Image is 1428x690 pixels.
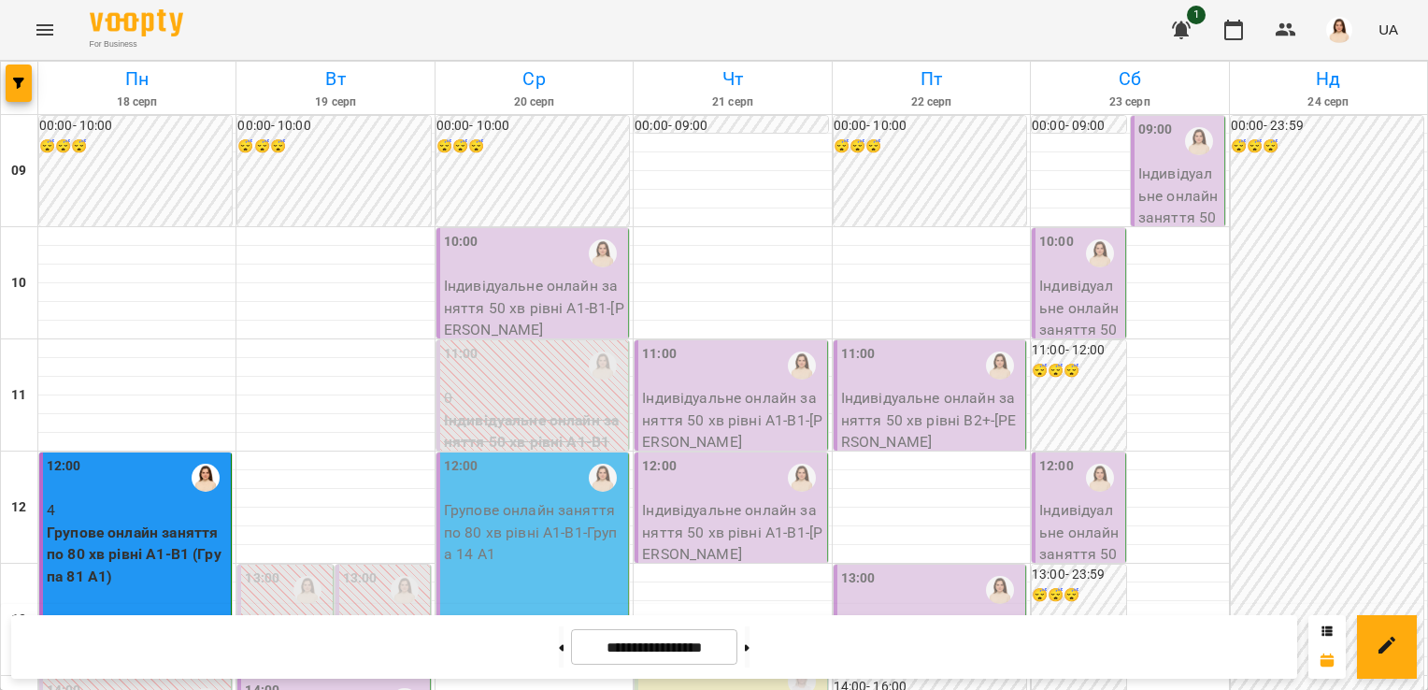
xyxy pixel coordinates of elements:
[444,456,478,477] label: 12:00
[1233,65,1424,93] h6: Нд
[589,352,617,380] img: Оксана
[642,387,822,453] p: Індивідуальне онлайн заняття 50 хв рівні А1-В1 - [PERSON_NAME]
[642,344,677,365] label: 11:00
[834,116,1026,137] h6: 00:00 - 10:00
[438,65,630,93] h6: Ср
[835,65,1027,93] h6: Пт
[47,499,227,522] p: 4
[391,576,419,604] img: Оксана
[41,93,233,111] h6: 18 серп
[444,232,478,252] label: 10:00
[1086,464,1114,492] img: Оксана
[1138,120,1173,140] label: 09:00
[22,7,67,52] button: Menu
[986,576,1014,604] img: Оксана
[1185,127,1213,155] img: Оксана
[788,464,816,492] img: Оксана
[1039,499,1121,631] p: Індивідуальне онлайн заняття 50 хв рівні А1-В1 - [PERSON_NAME]
[438,93,630,111] h6: 20 серп
[1231,116,1423,137] h6: 00:00 - 23:59
[636,65,828,93] h6: Чт
[636,93,828,111] h6: 21 серп
[1187,6,1206,24] span: 1
[11,385,26,406] h6: 11
[642,456,677,477] label: 12:00
[1039,232,1074,252] label: 10:00
[444,499,624,566] p: Групове онлайн заняття по 80 хв рівні А1-В1 - Група 14 А1
[444,275,624,341] p: Індивідуальне онлайн заняття 50 хв рівні А1-В1 - [PERSON_NAME]
[1032,116,1126,137] h6: 00:00 - 09:00
[90,9,183,36] img: Voopty Logo
[841,344,876,365] label: 11:00
[11,273,26,294] h6: 10
[1032,565,1126,585] h6: 13:00 - 23:59
[47,456,81,477] label: 12:00
[589,239,617,267] img: Оксана
[245,568,279,589] label: 13:00
[1378,20,1398,39] span: UA
[1233,93,1424,111] h6: 24 серп
[788,352,816,380] img: Оксана
[11,497,26,518] h6: 12
[1039,275,1121,452] p: Індивідуальне онлайн заняття 50 хв (підготовка до іспиту ) рівні В2+ - [PERSON_NAME]
[239,65,431,93] h6: Вт
[1039,456,1074,477] label: 12:00
[1034,65,1225,93] h6: Сб
[39,116,232,137] h6: 00:00 - 10:00
[293,576,321,604] img: Оксана
[835,93,1027,111] h6: 22 серп
[642,499,822,566] p: Індивідуальне онлайн заняття 50 хв рівні А1-В1 - [PERSON_NAME]
[1371,12,1406,47] button: UA
[39,137,232,157] h6: 😴😴😴
[237,116,430,137] h6: 00:00 - 10:00
[41,65,233,93] h6: Пн
[436,137,629,157] h6: 😴😴😴
[589,464,617,492] img: Оксана
[841,568,876,589] label: 13:00
[635,116,827,137] h6: 00:00 - 09:00
[237,137,430,157] h6: 😴😴😴
[1086,239,1114,267] img: Оксана
[1032,340,1126,361] h6: 11:00 - 12:00
[834,137,1026,157] h6: 😴😴😴
[90,38,183,50] span: For Business
[1032,361,1126,381] h6: 😴😴😴
[444,344,478,365] label: 11:00
[192,464,220,492] img: Оксана
[436,116,629,137] h6: 00:00 - 10:00
[1231,137,1423,157] h6: 😴😴😴
[47,522,227,588] p: Групове онлайн заняття по 80 хв рівні А1-В1 (Група 81 A1)
[239,93,431,111] h6: 19 серп
[444,387,624,410] p: 0
[1032,585,1126,606] h6: 😴😴😴
[1034,93,1225,111] h6: 23 серп
[841,387,1021,453] p: Індивідуальне онлайн заняття 50 хв рівні В2+ - [PERSON_NAME]
[986,352,1014,380] img: Оксана
[1138,163,1221,295] p: Індивідуальне онлайн заняття 50 хв рівні В2+ - [PERSON_NAME]
[444,410,624,476] p: Індивідуальне онлайн заняття 50 хв рівні А1-В1 ([PERSON_NAME])
[11,161,26,181] h6: 09
[1326,17,1352,43] img: 76124efe13172d74632d2d2d3678e7ed.png
[343,568,378,589] label: 13:00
